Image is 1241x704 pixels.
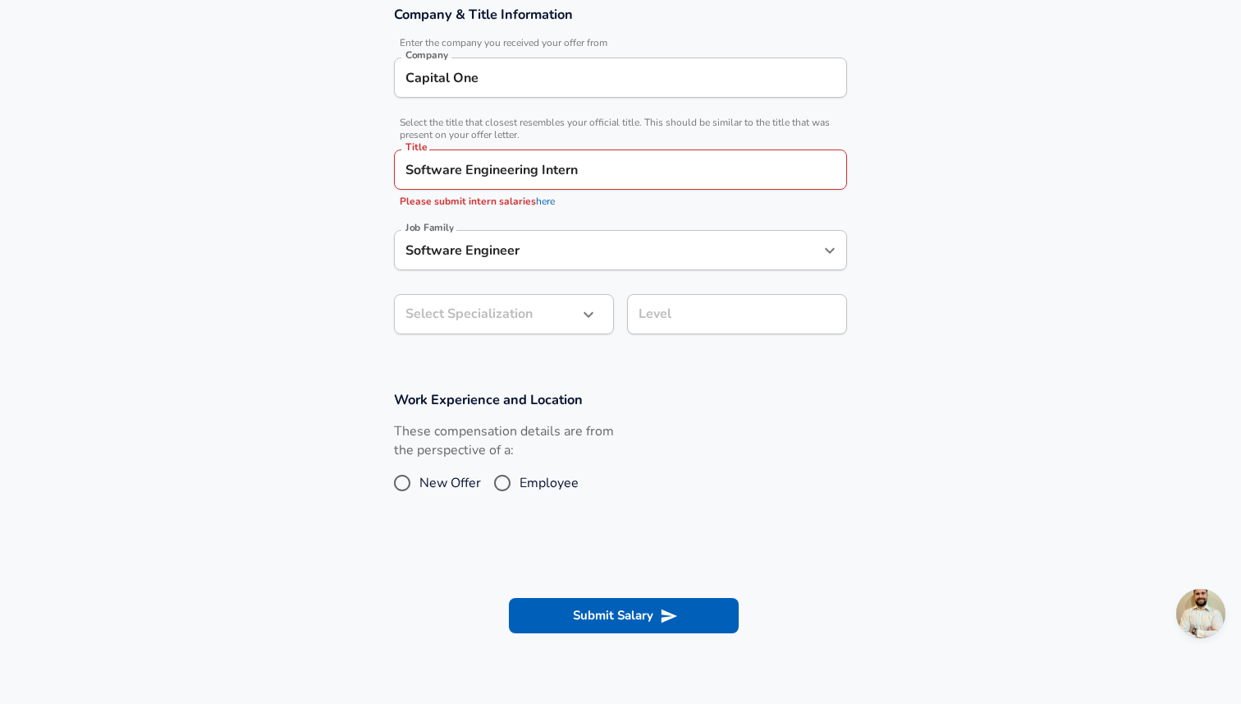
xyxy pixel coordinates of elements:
[818,239,841,262] button: Open
[401,237,815,263] input: Software Engineer
[394,37,847,49] span: Enter the company you received your offer from
[394,390,847,409] h3: Work Experience and Location
[634,301,840,327] input: L3
[405,142,427,152] label: Title
[400,195,536,208] span: Please submit intern salaries
[520,473,579,493] span: Employee
[394,422,614,460] label: These compensation details are from the perspective of a:
[419,473,481,493] span: New Offer
[509,598,739,633] button: Submit Salary
[394,117,847,141] span: Select the title that closest resembles your official title. This should be similar to the title ...
[401,65,840,90] input: Google
[401,157,840,182] input: Software Engineer
[536,195,555,208] a: here
[394,5,847,24] h3: Company & Title Information
[405,223,454,232] label: Job Family
[1176,589,1225,638] div: Open chat
[405,50,448,60] label: Company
